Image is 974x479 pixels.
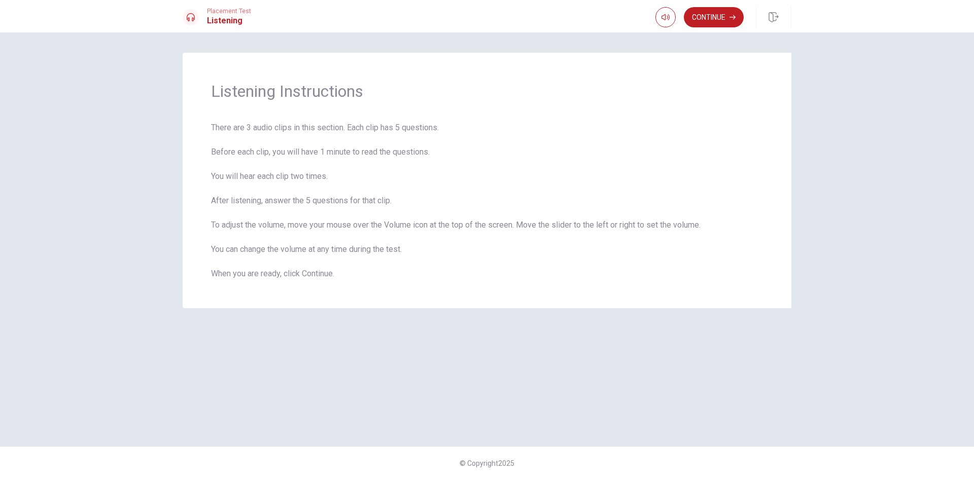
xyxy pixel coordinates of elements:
[207,15,251,27] h1: Listening
[460,459,514,467] span: © Copyright 2025
[211,122,763,280] span: There are 3 audio clips in this section. Each clip has 5 questions. Before each clip, you will ha...
[684,7,744,27] button: Continue
[211,81,763,101] span: Listening Instructions
[207,8,251,15] span: Placement Test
